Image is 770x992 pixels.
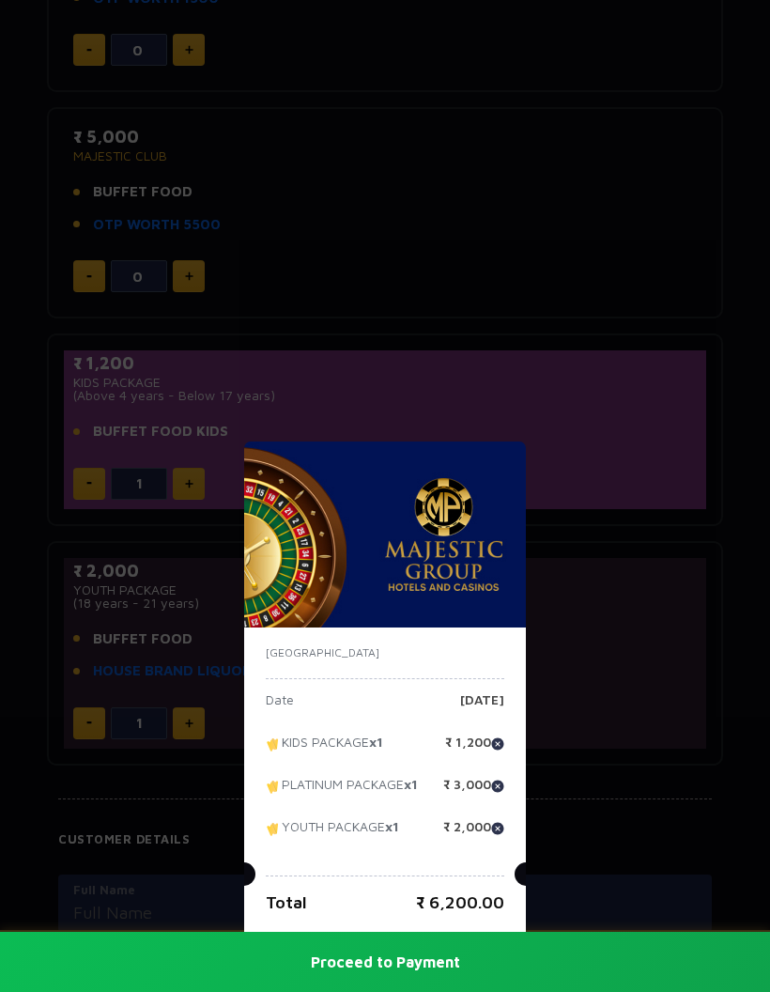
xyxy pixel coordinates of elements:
[404,776,418,792] strong: x1
[266,736,282,752] img: tikcet
[266,736,383,764] p: KIDS PACKAGE
[266,778,418,806] p: PLATINUM PACKAGE
[445,736,504,764] p: ₹ 1,200
[385,818,399,834] strong: x1
[443,820,504,848] p: ₹ 2,000
[443,778,504,806] p: ₹ 3,000
[266,778,282,795] img: tikcet
[266,820,399,848] p: YOUTH PACKAGE
[416,890,504,915] p: ₹ 6,200.00
[266,890,307,915] p: Total
[460,693,504,721] p: [DATE]
[266,693,294,721] p: Date
[369,734,383,750] strong: x1
[266,644,504,661] p: [GEOGRAPHIC_DATA]
[266,820,282,837] img: tikcet
[244,442,526,628] img: majesticPride-banner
